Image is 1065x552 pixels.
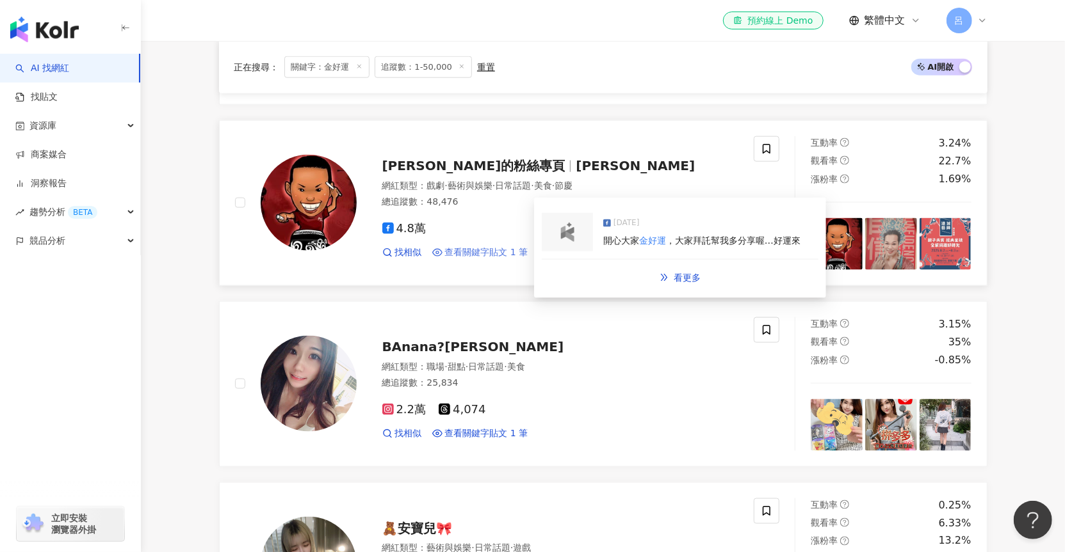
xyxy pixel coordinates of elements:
[29,198,97,226] span: 趨勢分析
[445,361,448,372] span: ·
[382,521,453,536] span: 🧸安寶兒🎀
[382,361,739,374] div: 網紅類型 ：
[939,317,972,331] div: 3.15%
[811,138,838,148] span: 互動率
[811,319,838,329] span: 互動率
[219,301,988,467] a: KOL AvatarBAnana?[PERSON_NAME]網紅類型：職場·甜點·日常話題·美食總追蹤數：25,8342.2萬4,074找相似查看關鍵字貼文 1 筆互動率question-cir...
[733,14,813,27] div: 預約線上 Demo
[439,403,486,416] span: 4,074
[20,514,45,534] img: chrome extension
[445,427,528,440] span: 查看關鍵字貼文 1 筆
[15,62,69,75] a: searchAI 找網紅
[614,217,640,230] span: [DATE]
[920,218,972,270] img: post-image
[219,120,988,286] a: KOL Avatar[PERSON_NAME]的粉絲專頁[PERSON_NAME]網紅類型：戲劇·藝術與娛樂·日常話題·美食·節慶總追蹤數：48,4764.8萬找相似查看關鍵字貼文 1 筆互動率...
[432,427,528,440] a: 查看關鍵字貼文 1 筆
[382,180,739,193] div: 網紅類型 ：
[68,206,97,219] div: BETA
[555,180,573,191] span: 節慶
[865,218,917,270] img: post-image
[639,235,666,246] mark: 金好運
[477,62,495,72] div: 重置
[261,336,357,432] img: KOL Avatar
[382,377,739,390] div: 總追蹤數 ： 25,834
[432,246,528,259] a: 查看關鍵字貼文 1 筆
[382,246,422,259] a: 找相似
[234,62,279,72] span: 正在搜尋 ：
[865,399,917,451] img: post-image
[840,319,849,328] span: question-circle
[15,208,24,217] span: rise
[375,56,472,78] span: 追蹤數：1-50,000
[840,537,849,546] span: question-circle
[674,272,701,283] span: 看更多
[382,427,422,440] a: 找相似
[939,172,972,186] div: 1.69%
[939,136,972,150] div: 3.24%
[811,399,863,451] img: post-image
[448,180,492,191] span: 藝術與娛樂
[29,226,65,255] span: 競品分析
[15,91,58,104] a: 找貼文
[840,156,849,165] span: question-circle
[445,246,528,259] span: 查看關鍵字貼文 1 筆
[811,517,838,528] span: 觀看率
[555,223,580,242] img: logo
[939,498,972,512] div: 0.25%
[382,222,427,235] span: 4.8萬
[15,148,67,161] a: 商案媒合
[382,158,565,173] span: [PERSON_NAME]的粉絲專頁
[840,337,849,346] span: question-circle
[840,500,849,509] span: question-circle
[666,235,801,246] span: ，大家拜託幫我多分享喔…好運來
[955,13,964,28] span: 呂
[811,155,838,166] span: 觀看率
[395,246,422,259] span: 找相似
[660,273,669,282] span: double-right
[284,56,370,78] span: 關鍵字：金好運
[504,361,507,372] span: ·
[552,180,555,191] span: ·
[29,111,56,140] span: 資源庫
[534,180,552,191] span: 美食
[811,174,838,184] span: 漲粉率
[948,335,972,349] div: 35%
[468,361,504,372] span: 日常話題
[939,516,972,530] div: 6.33%
[840,138,849,147] span: question-circle
[492,180,495,191] span: ·
[840,175,849,184] span: question-circle
[382,403,427,416] span: 2.2萬
[261,155,357,251] img: KOL Avatar
[723,12,823,29] a: 預約線上 Demo
[395,427,422,440] span: 找相似
[576,158,695,173] span: [PERSON_NAME]
[811,500,838,510] span: 互動率
[811,336,838,347] span: 觀看率
[382,339,564,354] span: BAnana?[PERSON_NAME]
[445,180,448,191] span: ·
[939,154,972,168] div: 22.7%
[1014,501,1052,539] iframe: Help Scout Beacon - Open
[15,177,67,190] a: 洞察報告
[382,196,739,209] div: 總追蹤數 ： 48,476
[811,355,838,365] span: 漲粉率
[865,13,906,28] span: 繁體中文
[427,361,445,372] span: 職場
[939,534,972,548] div: 13.2%
[811,218,863,270] img: post-image
[811,536,838,546] span: 漲粉率
[427,180,445,191] span: 戲劇
[840,356,849,365] span: question-circle
[10,17,79,42] img: logo
[531,180,533,191] span: ·
[17,507,124,541] a: chrome extension立即安裝 瀏覽器外掛
[495,180,531,191] span: 日常話題
[466,361,468,372] span: ·
[920,399,972,451] img: post-image
[646,265,714,290] a: double-right看更多
[507,361,525,372] span: 美食
[51,512,96,535] span: 立即安裝 瀏覽器外掛
[448,361,466,372] span: 甜點
[603,235,639,246] span: 開心大家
